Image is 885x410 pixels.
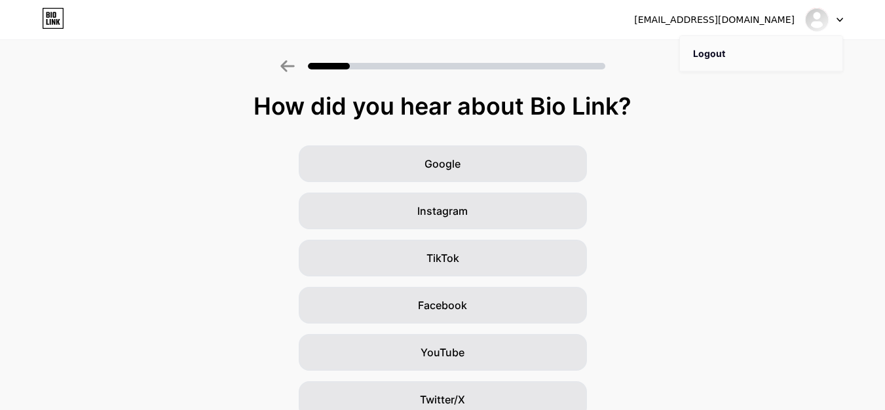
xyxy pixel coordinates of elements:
[420,392,465,407] span: Twitter/X
[421,345,464,360] span: YouTube
[7,93,878,119] div: How did you hear about Bio Link?
[426,250,459,266] span: TikTok
[418,297,467,313] span: Facebook
[417,203,468,219] span: Instagram
[680,36,842,71] li: Logout
[804,7,829,32] img: JEPISA INDUSTRIA
[634,13,795,27] div: [EMAIL_ADDRESS][DOMAIN_NAME]
[424,156,461,172] span: Google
